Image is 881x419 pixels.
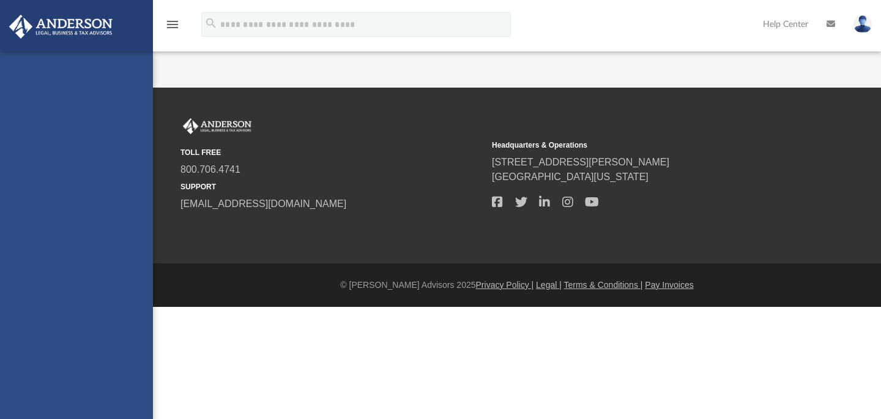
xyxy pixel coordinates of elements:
[492,140,795,151] small: Headquarters & Operations
[153,279,881,292] div: © [PERSON_NAME] Advisors 2025
[165,17,180,32] i: menu
[165,23,180,32] a: menu
[564,280,643,290] a: Terms & Conditions |
[492,172,649,182] a: [GEOGRAPHIC_DATA][US_STATE]
[492,157,669,167] a: [STREET_ADDRESS][PERSON_NAME]
[6,15,116,39] img: Anderson Advisors Platinum Portal
[180,181,483,192] small: SUPPORT
[536,280,562,290] a: Legal |
[180,147,483,158] small: TOLL FREE
[853,15,872,33] img: User Pic
[204,17,218,30] i: search
[180,198,346,209] a: [EMAIL_ADDRESS][DOMAIN_NAME]
[645,280,693,290] a: Pay Invoices
[180,164,240,175] a: 800.706.4741
[180,118,254,134] img: Anderson Advisors Platinum Portal
[476,280,534,290] a: Privacy Policy |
